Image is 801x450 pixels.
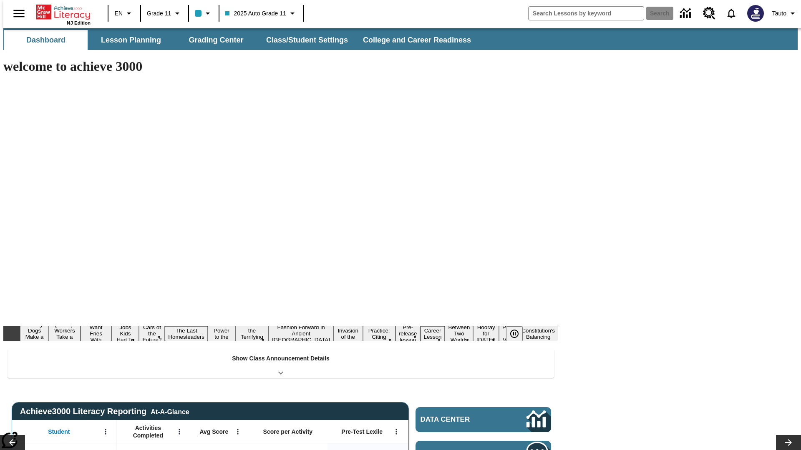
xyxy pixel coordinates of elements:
button: Grading Center [174,30,258,50]
button: Slide 15 Hooray for Constitution Day! [473,323,499,344]
button: Class/Student Settings [259,30,355,50]
span: Avg Score [199,428,228,435]
button: Slide 14 Between Two Worlds [445,323,473,344]
button: Slide 17 The Constitution's Balancing Act [518,320,558,347]
button: Language: EN, Select a language [111,6,138,21]
button: Slide 2 Labor Day: Workers Take a Stand [49,320,80,347]
button: Slide 9 Fashion Forward in Ancient Rome [269,323,333,344]
button: Slide 4 Dirty Jobs Kids Had To Do [111,317,139,350]
span: Score per Activity [263,428,313,435]
div: SubNavbar [3,28,798,50]
button: Profile/Settings [769,6,801,21]
p: Show Class Announcement Details [232,354,330,363]
div: Pause [506,326,531,341]
span: 2025 Auto Grade 11 [225,9,286,18]
button: Slide 12 Pre-release lesson [395,323,421,344]
span: Pre-Test Lexile [342,428,383,435]
button: Lesson carousel, Next [776,435,801,450]
div: At-A-Glance [151,407,189,416]
span: Student [48,428,70,435]
button: Select a new avatar [742,2,769,24]
button: Slide 1 Diving Dogs Make a Splash [20,320,49,347]
div: SubNavbar [3,30,479,50]
input: search field [529,7,644,20]
button: Open side menu [7,1,31,26]
a: Resource Center, Will open in new tab [698,2,720,25]
button: Slide 5 Cars of the Future? [139,323,165,344]
button: Slide 7 Solar Power to the People [208,320,235,347]
button: Slide 11 Mixed Practice: Citing Evidence [363,320,395,347]
button: Lesson Planning [89,30,173,50]
button: Slide 3 Do You Want Fries With That? [81,317,112,350]
a: Home [36,4,91,20]
button: Slide 6 The Last Homesteaders [165,326,208,341]
span: Achieve3000 Literacy Reporting [20,407,189,416]
button: Pause [506,326,523,341]
button: Slide 16 Point of View [499,323,518,344]
button: Class: 2025 Auto Grade 11, Select your class [222,6,300,21]
span: NJ Edition [67,20,91,25]
button: Class color is light blue. Change class color [191,6,216,21]
a: Data Center [675,2,698,25]
button: Slide 13 Career Lesson [421,326,445,341]
a: Notifications [720,2,742,24]
button: Dashboard [4,30,88,50]
button: Slide 10 The Invasion of the Free CD [333,320,363,347]
button: College and Career Readiness [356,30,478,50]
span: Tauto [772,9,786,18]
span: Data Center [421,415,499,424]
button: Open Menu [173,425,186,438]
span: Grade 11 [147,9,171,18]
h1: welcome to achieve 3000 [3,59,558,74]
div: Show Class Announcement Details [8,349,554,378]
img: Avatar [747,5,764,22]
span: EN [115,9,123,18]
a: Data Center [416,407,551,432]
button: Open Menu [232,425,244,438]
button: Grade: Grade 11, Select a grade [144,6,186,21]
div: Home [36,3,91,25]
button: Slide 8 Attack of the Terrifying Tomatoes [235,320,269,347]
span: Activities Completed [121,424,176,439]
button: Open Menu [390,425,403,438]
button: Open Menu [99,425,112,438]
